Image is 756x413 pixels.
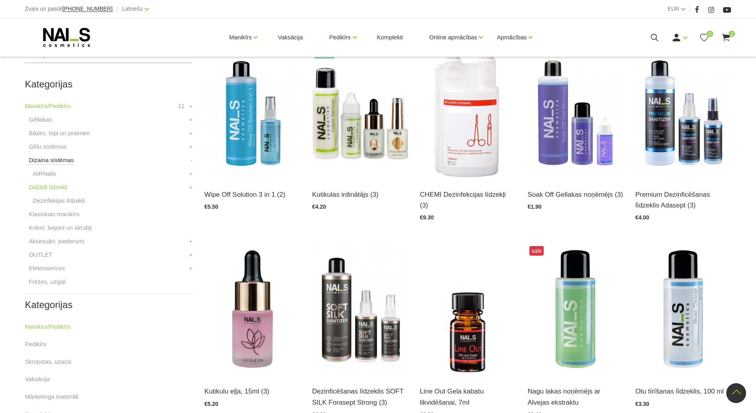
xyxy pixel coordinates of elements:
[312,204,326,210] span: €4.20
[178,101,185,111] span: 11
[189,237,192,246] a: +
[25,374,50,384] a: Vaksācija
[312,386,408,407] a: Dezinficēšanas līdzeklis SOFT SILK Forasept Strong (3)
[29,142,67,151] a: Gēlu sistēmas
[420,386,516,407] a: Line Out Gela kabatu likvidēšanai, 7ml
[189,142,192,151] a: +
[29,209,80,219] a: Klasiskais manikīrs
[29,250,52,260] a: OUTLET
[429,21,477,53] a: Online apmācības
[721,33,731,43] a: 2
[189,250,192,260] a: +
[25,339,46,349] a: Pedikīrs
[329,21,350,53] a: Pedikīrs
[29,115,52,124] a: Gēllakas
[204,204,218,210] span: €5.50
[527,386,623,407] a: Nagu lakas noņēmējs ar Alvejas ekstraktu
[729,31,735,37] span: 2
[189,101,192,111] a: +
[29,182,67,192] a: Dažādi līdzekļi
[25,79,192,89] h2: Kategorijas
[189,169,192,178] a: +
[527,244,623,376] img: Saudzīgs un efektīvs nagu lakas noņēmējs bez acetona.Tilpums:100 ml., 500 ml...
[189,182,192,192] a: +
[635,214,649,221] span: €4.00
[29,277,66,287] a: Frēzes, uzgaļi
[312,189,408,200] a: Kutikulas irdinātājs (3)
[189,264,192,273] a: +
[117,4,118,14] span: |
[668,4,679,14] a: EUR
[204,244,300,376] img: Mitrinoša, mīkstinoša un aromātiska kutikulas eļļa. Bagāta ar nepieciešamo omega-3, 6 un 9, kā ar...
[371,18,410,56] a: Komplekti
[25,4,113,14] div: Zvani un pasūti
[204,47,300,179] img: Līdzeklis “trīs vienā“ - paredzēts dabīgā naga attaukošanai un dehidrācijai, gela un gellaku lipī...
[29,264,65,273] a: Elektroierīces
[229,21,252,53] a: Manikīrs
[25,357,72,366] a: Skropstas, uzacis
[529,246,544,256] span: sale
[527,47,623,179] img: Profesionāls šķīdums gellakas un citu “soak off” produktu ātrai noņemšanai.Nesausina rokas.Tilpum...
[29,128,90,138] a: Bāzes, topi un praimeri
[635,386,731,397] a: Otu tīrīšanas līdzeklis, 100 ml
[312,244,408,376] img: SOFT SILK SANITIZER FORASEPT STRONG Paredzēts profesionālai lietošanai: roku un virsmu dezinfekci...
[190,155,192,165] a: -
[25,101,71,111] a: Manikīrs/Pedikīrs
[122,4,143,14] a: Latviešu
[635,401,649,407] span: €3.30
[204,386,300,397] a: Kutikulu eļļa, 15ml (3)
[420,189,516,211] a: CHEMI Dezinfekcijas līdzekļi (3)
[29,237,85,246] a: Aksesuāri, piederumi
[635,244,731,376] img: Īpaši saudzīgs līdzeklis otu tīrīšanai, kas ātri atbrīvo otas no akrila krāsām, gēla un gēllakāmT...
[29,155,74,165] a: Dizaina sistēmas
[189,128,192,138] a: +
[189,115,192,124] a: +
[527,204,541,210] span: €1.90
[33,169,56,178] a: AIRNails
[25,322,71,332] a: Manikīrs/Pedikīrs
[420,244,516,376] img: Universāls līdzeklis “kabatu pēdu” likvidēšanai. Iekļūst zem paceltā gela vai akrila un rada tā c...
[420,214,434,221] span: €9.30
[29,223,92,233] a: Krēmi, losjoni un skrubji
[204,189,300,200] a: Wipe Off Solution 3 in 1 (2)
[635,47,731,179] img: Pielietošanas sfēra profesionālai lietošanai: Medicīnisks līdzeklis paredzēts roku un virsmu dezi...
[635,189,731,211] a: Premium Dezinficēšanas līdzeklis Adasept (3)
[699,33,709,43] a: 0
[63,6,113,12] a: [PHONE_NUMBER]
[271,18,309,56] a: Vaksācija
[33,196,85,206] a: Dezinfekijas līdzekļi
[25,300,192,310] h2: Kategorijas
[497,21,527,53] a: Apmācības
[707,31,713,37] span: 0
[312,47,408,179] img: Līdzeklis kutikulas mīkstināšanai un irdināšanai vien pāris sekunžu laikā. Ideāli piemērots kutik...
[527,189,623,200] a: Soak Off Gellakas noņēmējs (3)
[25,392,79,401] a: Mārketinga materiāli
[204,401,218,407] span: €5.20
[420,47,516,179] img: STERISEPT INSTRU 1L (SPORICĪDS)Sporicīds instrumentu dezinfekcijas un mazgāšanas līdzeklis invent...
[689,4,691,14] span: |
